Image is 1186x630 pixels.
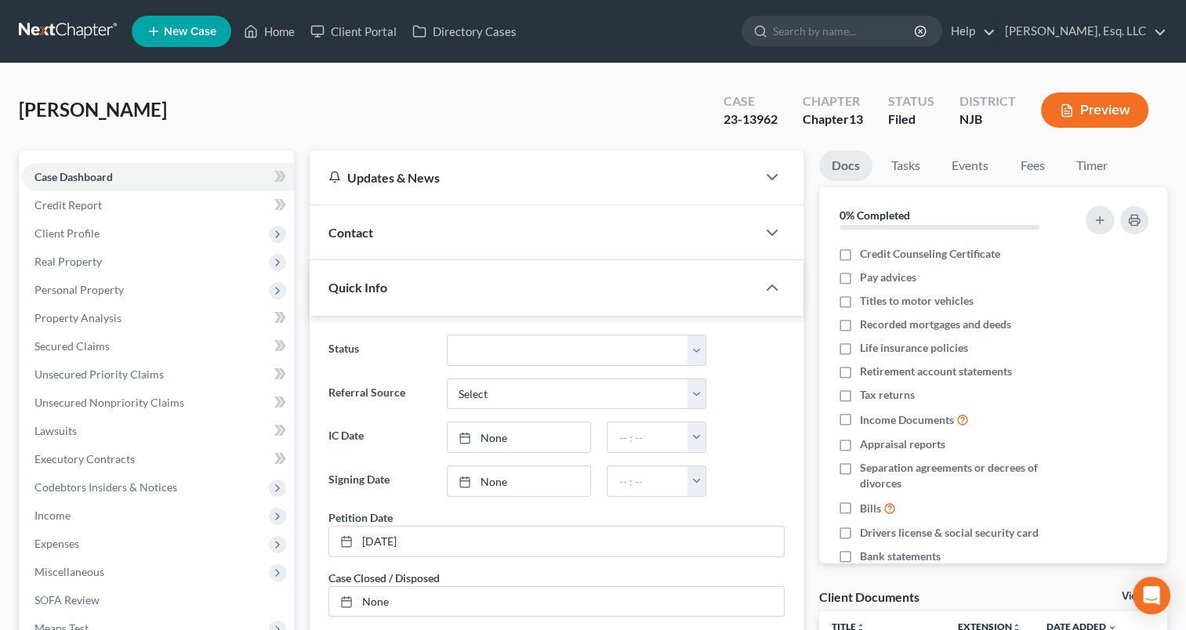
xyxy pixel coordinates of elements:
[997,17,1166,45] a: [PERSON_NAME], Esq. LLC
[321,422,438,453] label: IC Date
[34,452,135,465] span: Executory Contracts
[34,255,102,268] span: Real Property
[860,270,916,285] span: Pay advices
[22,163,294,191] a: Case Dashboard
[1041,92,1148,128] button: Preview
[608,466,688,496] input: -- : --
[939,150,1001,181] a: Events
[303,17,404,45] a: Client Portal
[34,170,113,183] span: Case Dashboard
[888,92,934,110] div: Status
[860,246,1000,262] span: Credit Counseling Certificate
[860,340,968,356] span: Life insurance policies
[321,335,438,366] label: Status
[860,549,941,564] span: Bank statements
[321,465,438,497] label: Signing Date
[34,283,124,296] span: Personal Property
[328,509,393,526] div: Petition Date
[860,501,881,516] span: Bills
[860,364,1012,379] span: Retirement account statements
[329,527,784,556] a: [DATE]
[879,150,933,181] a: Tasks
[608,422,688,452] input: -- : --
[328,570,440,586] div: Case Closed / Disposed
[959,110,1016,129] div: NJB
[328,280,387,295] span: Quick Info
[803,110,863,129] div: Chapter
[34,424,77,437] span: Lawsuits
[404,17,524,45] a: Directory Cases
[840,208,910,222] strong: 0% Completed
[1122,591,1161,602] a: View All
[773,16,916,45] input: Search by name...
[448,422,591,452] a: None
[22,445,294,473] a: Executory Contracts
[888,110,934,129] div: Filed
[1064,150,1120,181] a: Timer
[860,412,954,428] span: Income Documents
[34,480,177,494] span: Codebtors Insiders & Notices
[321,378,438,410] label: Referral Source
[22,417,294,445] a: Lawsuits
[34,509,71,522] span: Income
[22,304,294,332] a: Property Analysis
[34,198,102,212] span: Credit Report
[849,111,863,126] span: 13
[34,565,104,578] span: Miscellaneous
[34,396,184,409] span: Unsecured Nonpriority Claims
[1133,577,1170,614] div: Open Intercom Messenger
[328,225,373,240] span: Contact
[819,150,872,181] a: Docs
[34,226,100,240] span: Client Profile
[19,98,167,121] span: [PERSON_NAME]
[448,466,591,496] a: None
[860,317,1011,332] span: Recorded mortgages and deeds
[860,460,1067,491] span: Separation agreements or decrees of divorces
[1007,150,1057,181] a: Fees
[22,191,294,219] a: Credit Report
[22,586,294,614] a: SOFA Review
[959,92,1016,110] div: District
[328,169,738,186] div: Updates & News
[22,389,294,417] a: Unsecured Nonpriority Claims
[724,92,778,110] div: Case
[22,360,294,389] a: Unsecured Priority Claims
[164,26,216,38] span: New Case
[34,339,110,353] span: Secured Claims
[943,17,996,45] a: Help
[860,525,1039,541] span: Drivers license & social security card
[34,367,164,381] span: Unsecured Priority Claims
[22,332,294,360] a: Secured Claims
[819,588,919,605] div: Client Documents
[860,387,915,403] span: Tax returns
[724,110,778,129] div: 23-13962
[34,537,79,550] span: Expenses
[803,92,863,110] div: Chapter
[329,587,784,617] a: None
[34,593,100,606] span: SOFA Review
[860,293,974,309] span: Titles to motor vehicles
[34,311,122,324] span: Property Analysis
[236,17,303,45] a: Home
[860,436,945,452] span: Appraisal reports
